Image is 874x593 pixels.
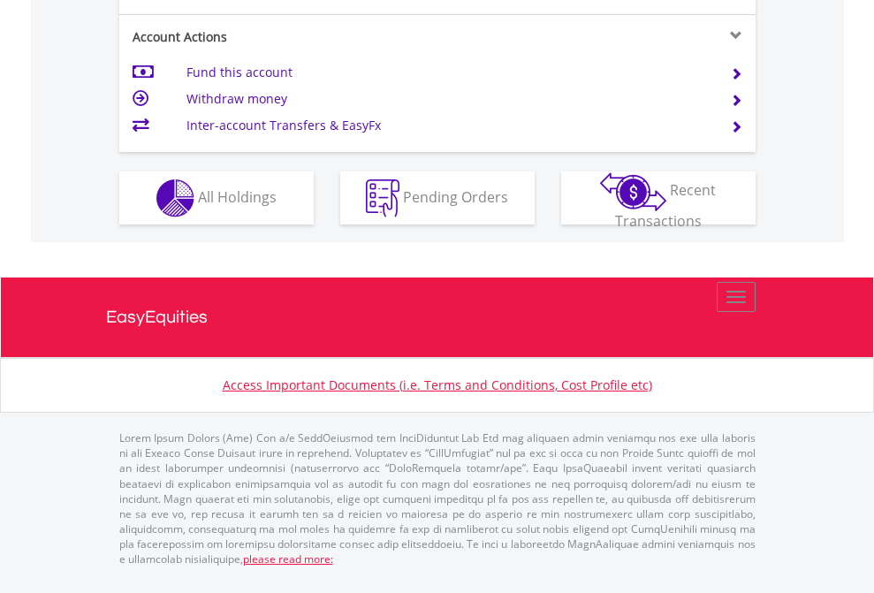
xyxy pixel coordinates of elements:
[186,112,709,139] td: Inter-account Transfers & EasyFx
[243,551,333,566] a: please read more:
[366,179,399,217] img: pending_instructions-wht.png
[156,179,194,217] img: holdings-wht.png
[186,59,709,86] td: Fund this account
[561,171,756,224] button: Recent Transactions
[600,172,666,211] img: transactions-zar-wht.png
[119,430,756,566] p: Lorem Ipsum Dolors (Ame) Con a/e SeddOeiusmod tem InciDiduntut Lab Etd mag aliquaen admin veniamq...
[340,171,535,224] button: Pending Orders
[119,28,437,46] div: Account Actions
[198,186,277,206] span: All Holdings
[403,186,508,206] span: Pending Orders
[106,277,769,357] a: EasyEquities
[223,376,652,393] a: Access Important Documents (i.e. Terms and Conditions, Cost Profile etc)
[119,171,314,224] button: All Holdings
[186,86,709,112] td: Withdraw money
